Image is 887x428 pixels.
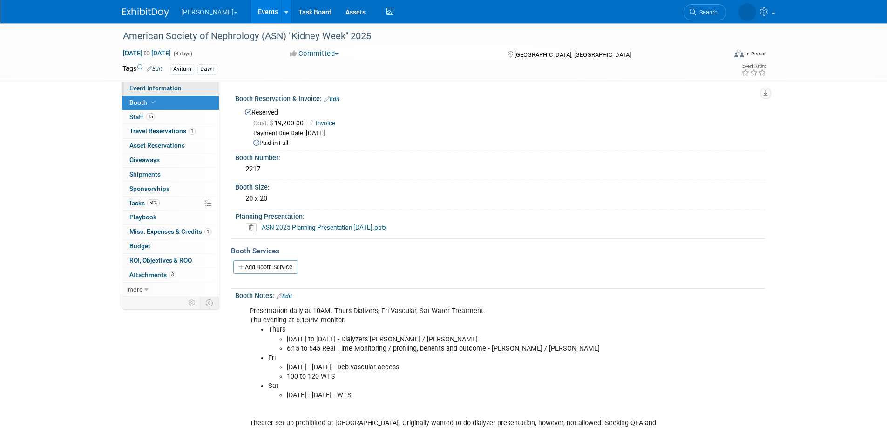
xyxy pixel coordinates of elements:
a: more [122,283,219,297]
div: Paid in Full [253,139,758,148]
div: American Society of Nephrology (ASN) "Kidney Week" 2025 [120,28,712,45]
div: Booth Reservation & Invoice: [235,92,765,104]
a: Booth [122,96,219,110]
span: Staff [129,113,155,121]
a: ROI, Objectives & ROO [122,254,219,268]
a: Edit [147,66,162,72]
div: Reserved [242,105,758,148]
a: Add Booth Service [233,260,298,274]
span: [GEOGRAPHIC_DATA], [GEOGRAPHIC_DATA] [515,51,631,58]
a: Invoice [309,120,340,127]
a: Misc. Expenses & Credits1 [122,225,219,239]
a: Shipments [122,168,219,182]
td: Tags [122,64,162,75]
a: Search [684,4,726,20]
li: 6:15 to 645 Real Time Monitoring / profiling, benefits and outcome - [PERSON_NAME] / [PERSON_NAME] [287,344,657,353]
div: Booth Size: [235,180,765,192]
div: Event Rating [741,64,766,68]
div: Planning Presentation: [236,210,761,221]
span: 1 [204,228,211,235]
img: Dawn Brown [738,3,756,21]
span: Travel Reservations [129,127,196,135]
li: Fri [268,353,657,381]
td: Toggle Event Tabs [200,297,219,309]
a: Travel Reservations1 [122,124,219,138]
a: Staff15 [122,110,219,124]
a: ASN 2025 Planning Presentation [DATE].pptx [262,224,387,231]
td: Personalize Event Tab Strip [184,297,200,309]
div: Avitum [170,64,194,74]
div: Booth Number: [235,151,765,163]
span: Misc. Expenses & Credits [129,228,211,235]
li: [DATE] to [DATE] - Dialyzers [PERSON_NAME] / [PERSON_NAME] [287,335,657,344]
span: Attachments [129,271,176,279]
span: 1 [189,128,196,135]
li: Thurs [268,325,657,353]
span: 15 [146,113,155,120]
a: Budget [122,239,219,253]
div: Payment Due Date: [DATE] [253,129,758,138]
a: Edit [277,293,292,299]
span: 50% [147,199,160,206]
span: Booth [129,99,158,106]
li: Sat [268,381,657,400]
span: Search [696,9,718,16]
li: [DATE] - [DATE] - WTS [287,391,657,400]
span: Sponsorships [129,185,169,192]
a: Playbook [122,211,219,224]
li: [DATE] - [DATE] - Deb vascular access [287,363,657,372]
span: Playbook [129,213,156,221]
a: Sponsorships [122,182,219,196]
div: 2217 [242,162,758,177]
div: Booth Services [231,246,765,256]
a: Attachments3 [122,268,219,282]
a: Event Information [122,82,219,95]
span: Giveaways [129,156,160,163]
span: to [142,49,151,57]
span: Budget [129,242,150,250]
a: Asset Reservations [122,139,219,153]
div: Booth Notes: [235,289,765,301]
span: Asset Reservations [129,142,185,149]
span: 19,200.00 [253,119,307,127]
div: In-Person [745,50,767,57]
div: Event Format [671,48,767,62]
span: [DATE] [DATE] [122,49,171,57]
span: Event Information [129,84,182,92]
i: Booth reservation complete [151,100,156,105]
img: ExhibitDay [122,8,169,17]
li: 100 to 120 WTS [287,372,657,381]
span: (3 days) [173,51,192,57]
span: ROI, Objectives & ROO [129,257,192,264]
a: Delete attachment? [246,224,260,231]
span: more [128,285,142,293]
span: Shipments [129,170,161,178]
span: Tasks [129,199,160,207]
button: Committed [287,49,342,59]
a: Tasks50% [122,197,219,211]
span: 3 [169,271,176,278]
a: Edit [324,96,339,102]
a: Giveaways [122,153,219,167]
span: Cost: $ [253,119,274,127]
img: Format-Inperson.png [734,50,744,57]
div: 20 x 20 [242,191,758,206]
div: Dawn [197,64,217,74]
